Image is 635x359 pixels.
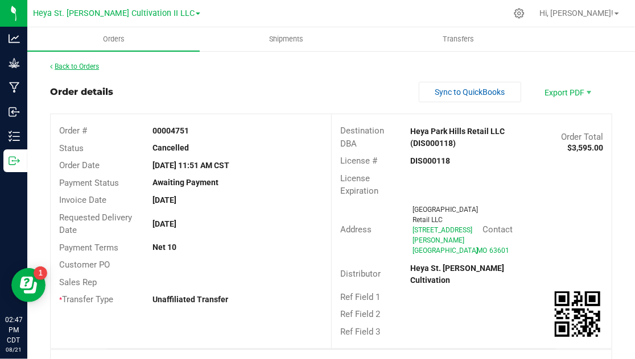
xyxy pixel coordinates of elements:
[567,143,603,152] strong: $3,595.00
[340,126,384,149] span: Destination DBA
[340,156,377,166] span: License #
[59,143,84,153] span: Status
[410,264,504,285] strong: Heya St. [PERSON_NAME] Cultivation
[152,295,228,304] strong: Unaffiliated Transfer
[428,34,490,44] span: Transfers
[410,156,450,165] strong: DIS000118
[11,268,46,302] iframe: Resource center
[9,131,20,142] inline-svg: Inventory
[373,27,545,51] a: Transfers
[59,260,110,270] span: Customer PO
[340,292,380,302] span: Ref Field 1
[33,9,195,18] span: Heya St. [PERSON_NAME] Cultivation II LLC
[50,85,113,99] div: Order details
[50,62,99,70] a: Back to Orders
[413,247,479,254] span: [GEOGRAPHIC_DATA]
[340,269,381,279] span: Distributor
[59,195,106,205] span: Invoice Date
[477,247,488,254] span: MO
[27,27,200,51] a: Orders
[34,266,47,280] iframe: Resource center unread badge
[410,127,505,148] strong: Heya Park Hills Retail LLC (DIS000118)
[152,126,189,135] strong: 00004751
[9,82,20,93] inline-svg: Manufacturing
[59,126,87,136] span: Order #
[490,247,510,254] span: 63601
[555,291,600,337] qrcode: 00004751
[200,27,372,51] a: Shipments
[435,87,505,97] span: Sync to QuickBooks
[59,160,100,170] span: Order Date
[152,178,218,187] strong: Awaiting Payment
[533,82,601,102] li: Export PDF
[555,291,600,337] img: Scan me!
[9,106,20,118] inline-svg: Inbound
[413,206,479,224] span: [GEOGRAPHIC_DATA] Retail LLC
[413,226,473,244] span: [STREET_ADDRESS][PERSON_NAME]
[476,247,477,254] span: ,
[152,161,229,170] strong: [DATE] 11:51 AM CST
[340,224,372,235] span: Address
[512,8,526,19] div: Manage settings
[9,155,20,166] inline-svg: Outbound
[5,315,22,345] p: 02:47 PM CDT
[59,212,132,236] span: Requested Delivery Date
[419,82,521,102] button: Sync to QuickBooks
[59,277,97,287] span: Sales Rep
[88,34,140,44] span: Orders
[340,327,380,337] span: Ref Field 3
[9,57,20,69] inline-svg: Grow
[152,195,176,204] strong: [DATE]
[254,34,319,44] span: Shipments
[5,345,22,354] p: 08/21
[59,178,119,188] span: Payment Status
[340,309,380,319] span: Ref Field 2
[9,33,20,44] inline-svg: Analytics
[340,173,378,197] span: License Expiration
[483,224,513,235] span: Contact
[561,132,603,142] span: Order Total
[152,219,176,228] strong: [DATE]
[539,9,613,18] span: Hi, [PERSON_NAME]!
[152,243,176,252] strong: Net 10
[152,143,189,152] strong: Cancelled
[59,294,113,304] span: Transfer Type
[59,243,118,253] span: Payment Terms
